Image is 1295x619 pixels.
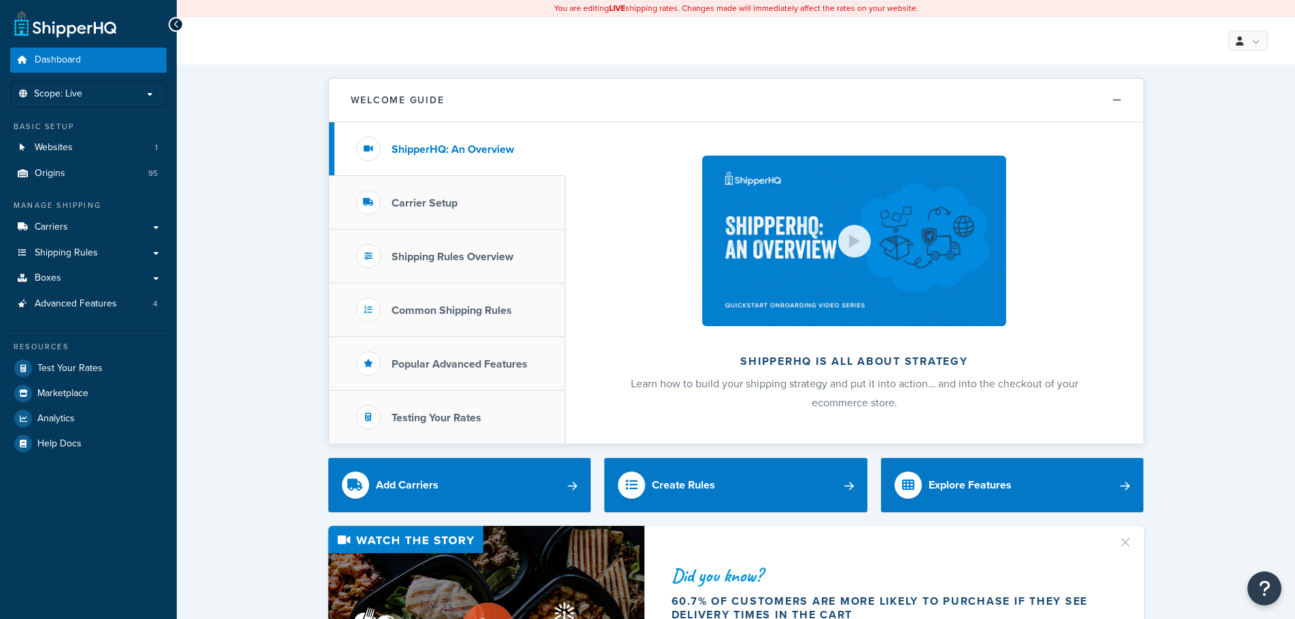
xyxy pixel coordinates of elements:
[631,376,1078,410] span: Learn how to build your shipping strategy and put it into action… and into the checkout of your e...
[10,381,167,406] a: Marketplace
[153,298,158,310] span: 4
[155,142,158,154] span: 1
[10,291,167,317] li: Advanced Features
[10,291,167,317] a: Advanced Features4
[37,363,103,374] span: Test Your Rates
[392,143,514,156] h3: ShipperHQ: An Overview
[37,388,88,400] span: Marketplace
[10,135,167,160] a: Websites1
[351,95,445,105] h2: Welcome Guide
[10,48,167,73] a: Dashboard
[376,476,438,495] div: Add Carriers
[392,304,512,317] h3: Common Shipping Rules
[10,135,167,160] li: Websites
[10,356,167,381] a: Test Your Rates
[328,458,591,512] a: Add Carriers
[35,54,81,66] span: Dashboard
[10,161,167,186] li: Origins
[609,2,625,14] b: LIVE
[881,458,1144,512] a: Explore Features
[672,566,1101,585] div: Did you know?
[329,79,1143,122] button: Welcome Guide
[35,142,73,154] span: Websites
[652,476,715,495] div: Create Rules
[10,431,167,456] a: Help Docs
[702,156,1005,326] img: ShipperHQ is all about strategy
[148,168,158,179] span: 95
[35,247,98,259] span: Shipping Rules
[392,251,513,263] h3: Shipping Rules Overview
[10,161,167,186] a: Origins95
[1247,571,1281,605] button: Open Resource Center
[10,215,167,240] a: Carriers
[35,298,117,310] span: Advanced Features
[392,197,457,209] h3: Carrier Setup
[10,266,167,291] a: Boxes
[37,438,82,450] span: Help Docs
[392,412,481,424] h3: Testing Your Rates
[10,406,167,431] a: Analytics
[10,241,167,266] a: Shipping Rules
[37,413,75,425] span: Analytics
[10,121,167,132] div: Basic Setup
[929,476,1012,495] div: Explore Features
[35,272,61,284] span: Boxes
[10,341,167,353] div: Resources
[604,458,867,512] a: Create Rules
[10,200,167,211] div: Manage Shipping
[392,358,528,370] h3: Popular Advanced Features
[35,168,65,179] span: Origins
[35,222,68,233] span: Carriers
[602,355,1107,368] h2: ShipperHQ is all about strategy
[34,88,82,100] span: Scope: Live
